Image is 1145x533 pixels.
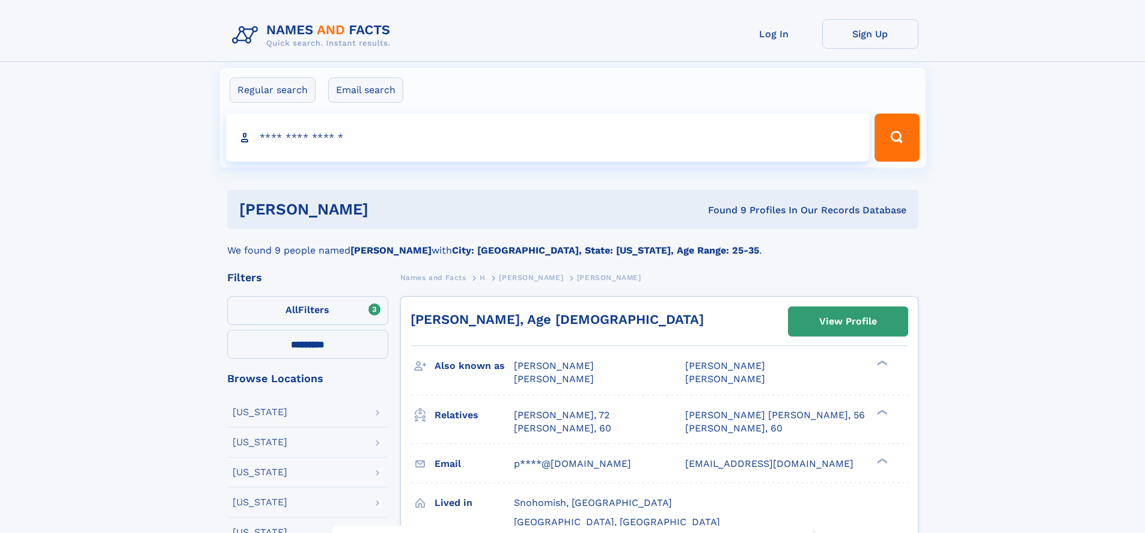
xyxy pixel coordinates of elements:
[452,245,759,256] b: City: [GEOGRAPHIC_DATA], State: [US_STATE], Age Range: 25-35
[435,356,514,376] h3: Also known as
[233,498,287,507] div: [US_STATE]
[685,409,865,422] a: [PERSON_NAME] [PERSON_NAME], 56
[227,229,918,258] div: We found 9 people named with .
[514,516,720,528] span: [GEOGRAPHIC_DATA], [GEOGRAPHIC_DATA]
[285,304,298,315] span: All
[577,273,641,282] span: [PERSON_NAME]
[685,458,853,469] span: [EMAIL_ADDRESS][DOMAIN_NAME]
[538,204,906,217] div: Found 9 Profiles In Our Records Database
[435,454,514,474] h3: Email
[819,308,877,335] div: View Profile
[400,270,466,285] a: Names and Facts
[874,408,888,416] div: ❯
[480,273,486,282] span: H
[875,114,919,162] button: Search Button
[514,360,594,371] span: [PERSON_NAME]
[789,307,908,336] a: View Profile
[227,296,388,325] label: Filters
[480,270,486,285] a: H
[233,468,287,477] div: [US_STATE]
[227,272,388,283] div: Filters
[685,422,783,435] a: [PERSON_NAME], 60
[514,373,594,385] span: [PERSON_NAME]
[726,19,822,49] a: Log In
[685,373,765,385] span: [PERSON_NAME]
[230,78,316,103] label: Regular search
[514,497,672,508] span: Snohomish, [GEOGRAPHIC_DATA]
[233,407,287,417] div: [US_STATE]
[227,373,388,384] div: Browse Locations
[328,78,403,103] label: Email search
[227,19,400,52] img: Logo Names and Facts
[435,405,514,425] h3: Relatives
[822,19,918,49] a: Sign Up
[874,457,888,464] div: ❯
[499,273,563,282] span: [PERSON_NAME]
[411,312,704,327] a: [PERSON_NAME], Age [DEMOGRAPHIC_DATA]
[499,270,563,285] a: [PERSON_NAME]
[874,359,888,367] div: ❯
[350,245,432,256] b: [PERSON_NAME]
[514,422,611,435] a: [PERSON_NAME], 60
[514,409,609,422] a: [PERSON_NAME], 72
[233,437,287,447] div: [US_STATE]
[226,114,870,162] input: search input
[239,202,539,217] h1: [PERSON_NAME]
[435,493,514,513] h3: Lived in
[685,360,765,371] span: [PERSON_NAME]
